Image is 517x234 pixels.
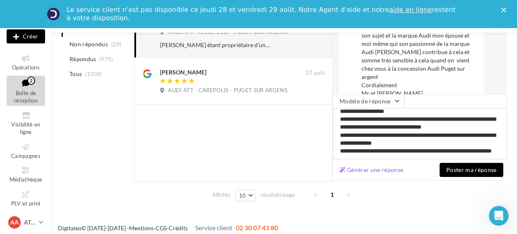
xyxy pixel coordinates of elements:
[7,109,45,137] a: Visibilité en ligne
[85,71,103,77] span: (1008)
[69,70,82,78] span: Tous
[58,224,81,232] a: Digitaleo
[10,176,43,183] span: Médiathèque
[156,224,167,232] a: CGS
[168,87,287,94] span: AUDI ATT - CAREPOLIS - PUGET SUR ARGENS
[195,224,232,232] span: Service client
[14,90,38,104] span: Boîte de réception
[489,206,509,226] iframe: Intercom live chat
[10,218,19,227] span: AA
[12,64,40,71] span: Opérations
[7,52,45,72] a: Opérations
[24,218,36,227] p: ATT - Audi
[160,68,206,76] div: [PERSON_NAME]
[389,6,432,14] a: aide en ligne
[261,191,295,199] span: résultats/page
[7,29,45,43] div: Nouvelle campagne
[7,188,45,224] a: PLV et print personnalisable
[306,69,325,77] span: 27 août
[58,224,278,232] span: © [DATE]-[DATE] - - -
[7,215,45,230] a: AA ATT - Audi
[69,40,108,48] span: Non répondus
[336,165,407,175] button: Générer une réponse
[67,6,457,22] div: Le service client n'est pas disponible ce jeudi 28 et vendredi 29 août. Notre Agent d'aide et not...
[7,76,45,106] a: Boîte de réception2
[99,56,113,62] span: (979)
[10,198,42,222] span: PLV et print personnalisable
[11,153,41,159] span: Campagnes
[27,76,35,85] div: 2
[11,121,40,136] span: Visibilité en ligne
[235,190,256,201] button: 10
[47,7,60,21] img: Profile image for Service-Client
[129,224,153,232] a: Mentions
[69,55,96,63] span: Répondus
[7,164,45,184] a: Médiathèque
[7,29,45,43] button: Créer
[440,163,503,177] button: Poster ma réponse
[236,224,278,232] span: 02 30 07 43 80
[212,191,231,199] span: Afficher
[333,94,405,108] button: Modèle de réponse
[160,41,271,49] div: [PERSON_NAME] étant propriétaire d’une rs5 achète il y a presque 2 an à cette concession je tiens...
[239,192,246,199] span: 10
[326,188,339,201] span: 1
[169,224,188,232] a: Crédits
[501,7,510,12] div: Fermer
[111,41,122,48] span: (29)
[7,141,45,161] a: Campagnes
